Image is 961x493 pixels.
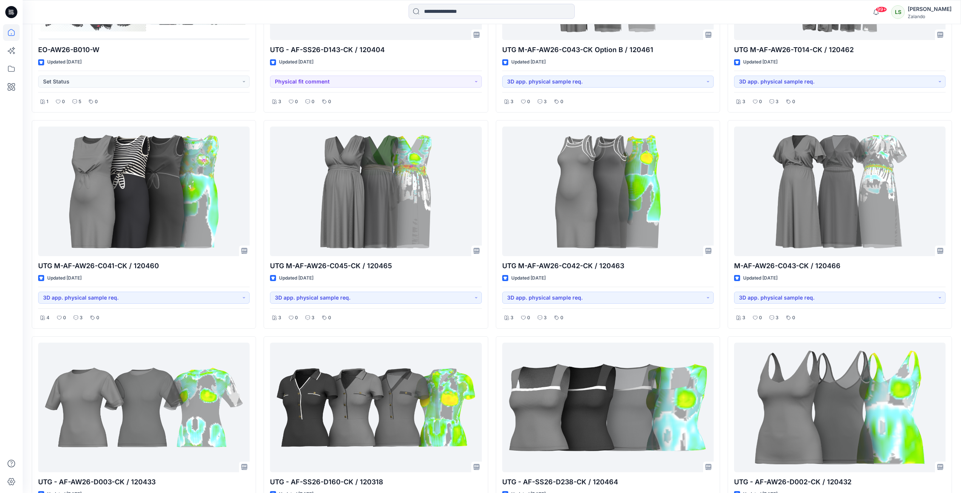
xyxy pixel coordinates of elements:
[47,274,82,282] p: Updated [DATE]
[270,127,481,256] a: UTG M-AF-AW26-C045-CK / 120465
[511,98,514,106] p: 3
[38,127,250,256] a: UTG M-AF-AW26-C041-CK / 120460
[96,314,99,322] p: 0
[743,274,777,282] p: Updated [DATE]
[270,477,481,487] p: UTG - AF-SS26-D160-CK / 120318
[502,477,714,487] p: UTG - AF-SS26-D238-CK / 120464
[734,261,946,271] p: M-AF-AW26-C043-CK / 120466
[80,314,83,322] p: 3
[279,58,313,66] p: Updated [DATE]
[38,477,250,487] p: UTG - AF-AW26-D003-CK / 120433
[734,477,946,487] p: UTG - AF-AW26-D002-CK / 120432
[560,98,563,106] p: 0
[759,98,762,106] p: 0
[270,261,481,271] p: UTG M-AF-AW26-C045-CK / 120465
[279,274,313,282] p: Updated [DATE]
[792,98,795,106] p: 0
[46,98,48,106] p: 1
[908,14,952,19] div: Zalando
[63,314,66,322] p: 0
[502,343,714,472] a: UTG - AF-SS26-D238-CK / 120464
[79,98,81,106] p: 5
[312,98,315,106] p: 0
[38,45,250,55] p: EO-AW26-B010-W
[734,127,946,256] a: M-AF-AW26-C043-CK / 120466
[502,45,714,55] p: UTG M-AF-AW26-C043-CK Option B / 120461
[295,314,298,322] p: 0
[560,314,563,322] p: 0
[328,314,331,322] p: 0
[38,261,250,271] p: UTG M-AF-AW26-C041-CK / 120460
[876,6,887,12] span: 99+
[908,5,952,14] div: [PERSON_NAME]
[270,45,481,55] p: UTG - AF-SS26-D143-CK / 120404
[792,314,795,322] p: 0
[742,314,745,322] p: 3
[742,98,745,106] p: 3
[47,58,82,66] p: Updated [DATE]
[891,5,905,19] div: LS
[278,98,281,106] p: 3
[46,314,49,322] p: 4
[544,98,547,106] p: 3
[527,98,530,106] p: 0
[743,58,777,66] p: Updated [DATE]
[527,314,530,322] p: 0
[502,261,714,271] p: UTG M-AF-AW26-C042-CK / 120463
[502,127,714,256] a: UTG M-AF-AW26-C042-CK / 120463
[776,98,779,106] p: 3
[734,45,946,55] p: UTG M-AF-AW26-T014-CK / 120462
[328,98,331,106] p: 0
[95,98,98,106] p: 0
[270,343,481,472] a: UTG - AF-SS26-D160-CK / 120318
[295,98,298,106] p: 0
[511,314,514,322] p: 3
[776,314,779,322] p: 3
[511,58,546,66] p: Updated [DATE]
[278,314,281,322] p: 3
[544,314,547,322] p: 3
[511,274,546,282] p: Updated [DATE]
[759,314,762,322] p: 0
[734,343,946,472] a: UTG - AF-AW26-D002-CK / 120432
[38,343,250,472] a: UTG - AF-AW26-D003-CK / 120433
[62,98,65,106] p: 0
[312,314,315,322] p: 3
